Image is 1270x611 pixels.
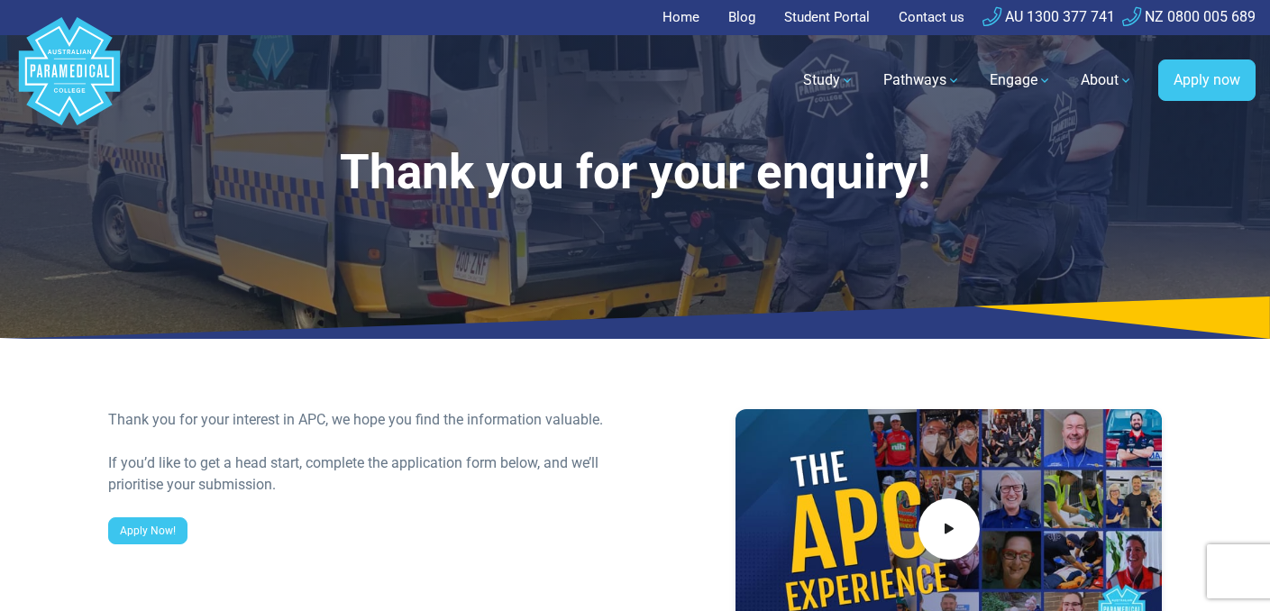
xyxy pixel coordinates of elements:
a: Apply now [1158,59,1256,101]
a: About [1070,55,1144,105]
h1: Thank you for your enquiry! [108,144,1163,201]
a: Pathways [873,55,972,105]
div: If you’d like to get a head start, complete the application form below, and we’ll prioritise your... [108,452,625,496]
a: Engage [979,55,1063,105]
a: Apply Now! [108,517,187,544]
a: AU 1300 377 741 [982,8,1115,25]
div: Thank you for your interest in APC, we hope you find the information valuable. [108,409,625,431]
a: Australian Paramedical College [15,35,123,126]
a: Study [792,55,865,105]
a: NZ 0800 005 689 [1122,8,1256,25]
